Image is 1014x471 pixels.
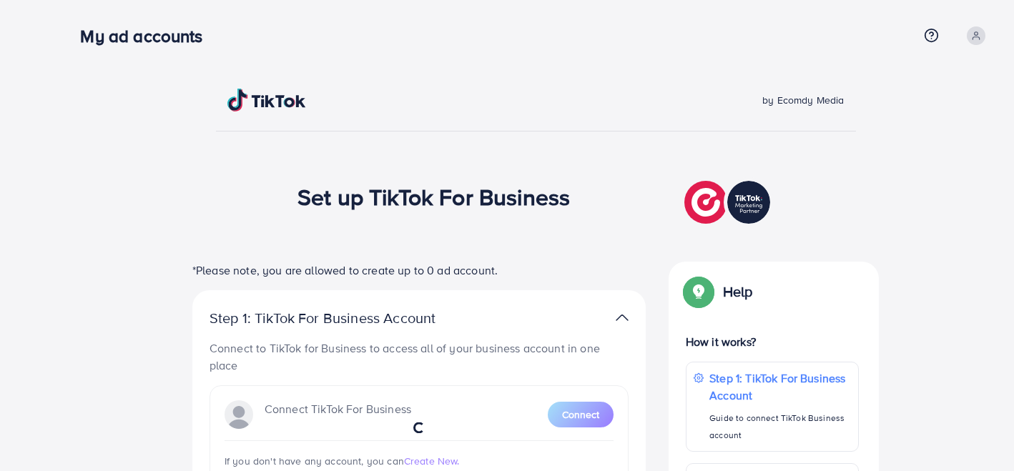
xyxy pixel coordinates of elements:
[192,262,646,279] p: *Please note, you are allowed to create up to 0 ad account.
[709,370,851,404] p: Step 1: TikTok For Business Account
[684,177,774,227] img: TikTok partner
[686,333,860,350] p: How it works?
[297,183,570,210] h1: Set up TikTok For Business
[709,410,851,444] p: Guide to connect TikTok Business account
[80,26,214,46] h3: My ad accounts
[762,93,844,107] span: by Ecomdy Media
[616,307,629,328] img: TikTok partner
[723,283,753,300] p: Help
[227,89,306,111] img: TikTok
[210,309,481,327] p: Step 1: TikTok For Business Account
[686,279,712,304] img: Popup guide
